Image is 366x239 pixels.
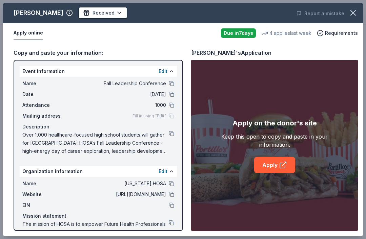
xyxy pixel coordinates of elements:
button: Edit [159,167,167,175]
div: Copy and paste your information: [14,48,183,57]
div: Due in 7 days [221,28,256,38]
div: Description [22,123,174,131]
div: Apply on the donor's site [232,118,317,128]
div: Mission statement [22,212,174,220]
span: Website [22,190,68,198]
span: Received [93,9,115,17]
span: Fill in using "Edit" [133,113,166,119]
div: [PERSON_NAME]'s Application [191,48,271,57]
span: Over 1,000 healthcare-focused high school students will gather for [GEOGRAPHIC_DATA] HOSA’s Fall ... [22,131,169,155]
a: Apply [254,157,295,173]
span: [US_STATE] HOSA [68,180,166,188]
span: Requirements [325,29,358,37]
div: 4 applies last week [261,29,311,37]
span: EIN [22,201,68,209]
span: Name [22,180,68,188]
span: [URL][DOMAIN_NAME] [68,190,166,198]
span: [DATE] [68,90,166,98]
span: Fall Leadership Conference [68,79,166,88]
button: Report a mistake [296,9,344,18]
button: Edit [159,67,167,75]
div: [PERSON_NAME] [14,7,63,18]
button: Apply online [14,26,43,40]
div: Keep this open to copy and paste in your information. [208,133,341,149]
div: Organization information [20,166,177,177]
span: Date [22,90,68,98]
div: Event information [20,66,177,77]
span: Name [22,79,68,88]
button: Requirements [317,29,358,37]
span: Mailing address [22,112,68,120]
span: 1000 [68,101,166,109]
span: Attendance [22,101,68,109]
button: Received [78,7,127,19]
